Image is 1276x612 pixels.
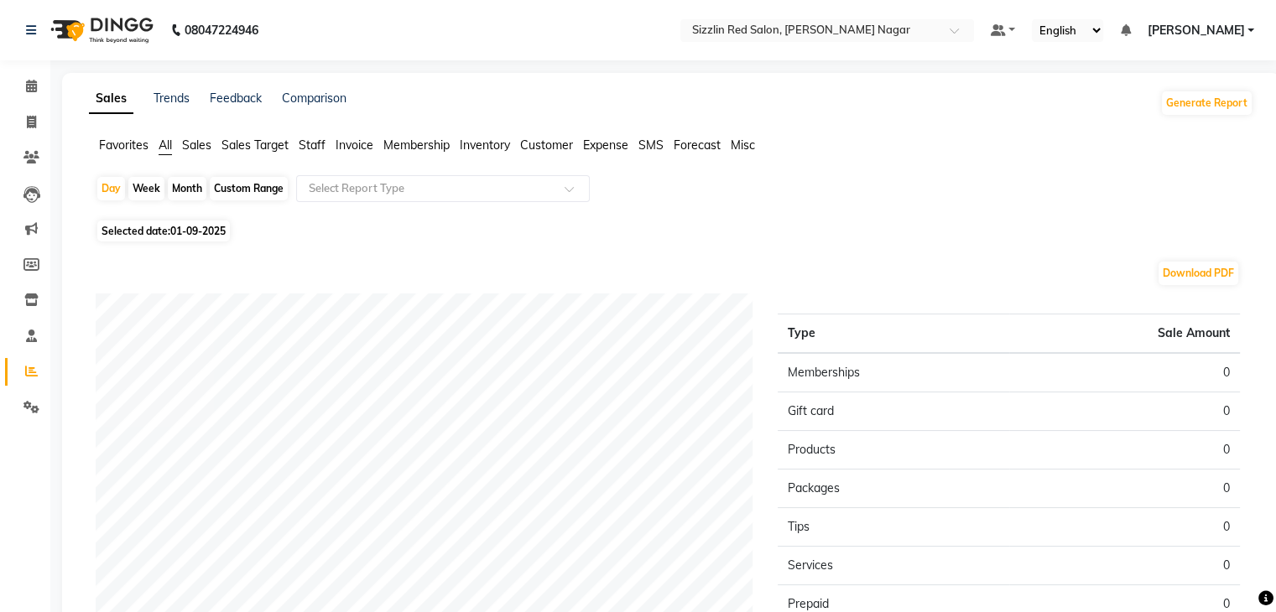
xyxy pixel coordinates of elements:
[460,137,510,153] span: Inventory
[778,353,1008,392] td: Memberships
[778,508,1008,547] td: Tips
[159,137,172,153] span: All
[383,137,450,153] span: Membership
[778,431,1008,469] td: Products
[128,177,164,200] div: Week
[778,314,1008,354] th: Type
[778,547,1008,585] td: Services
[185,7,258,54] b: 08047224946
[1009,392,1240,431] td: 0
[221,137,289,153] span: Sales Target
[1159,262,1238,285] button: Download PDF
[1009,314,1240,354] th: Sale Amount
[583,137,628,153] span: Expense
[43,7,158,54] img: logo
[778,392,1008,431] td: Gift card
[210,91,262,106] a: Feedback
[731,137,755,153] span: Misc
[336,137,373,153] span: Invoice
[182,137,211,153] span: Sales
[97,177,125,200] div: Day
[170,225,226,237] span: 01-09-2025
[299,137,326,153] span: Staff
[1009,547,1240,585] td: 0
[1009,431,1240,469] td: 0
[638,137,664,153] span: SMS
[99,137,148,153] span: Favorites
[520,137,573,153] span: Customer
[97,220,230,241] span: Selected date:
[1162,91,1252,115] button: Generate Report
[778,469,1008,508] td: Packages
[168,177,206,200] div: Month
[282,91,346,106] a: Comparison
[1009,353,1240,392] td: 0
[210,177,288,200] div: Custom Range
[1147,22,1244,39] span: [PERSON_NAME]
[1009,469,1240,508] td: 0
[89,84,133,114] a: Sales
[674,137,721,153] span: Forecast
[1009,508,1240,547] td: 0
[154,91,190,106] a: Trends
